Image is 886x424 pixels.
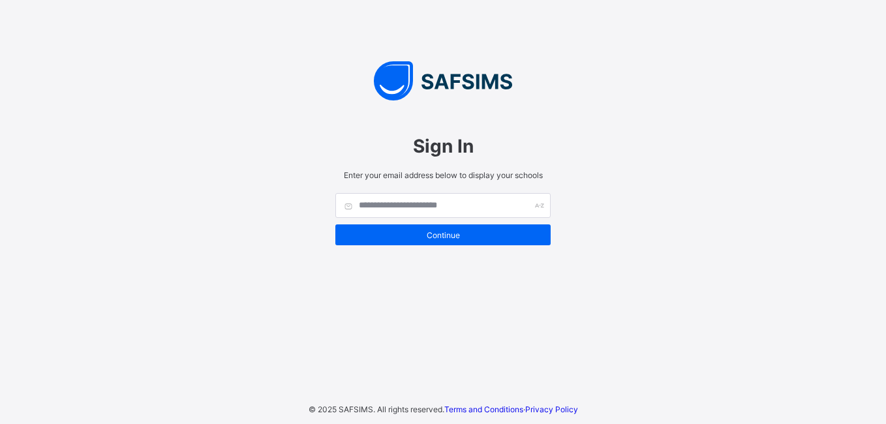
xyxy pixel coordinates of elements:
[525,404,578,414] a: Privacy Policy
[345,230,541,240] span: Continue
[444,404,578,414] span: ·
[444,404,523,414] a: Terms and Conditions
[335,170,551,180] span: Enter your email address below to display your schools
[335,135,551,157] span: Sign In
[309,404,444,414] span: © 2025 SAFSIMS. All rights reserved.
[322,61,564,100] img: SAFSIMS Logo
